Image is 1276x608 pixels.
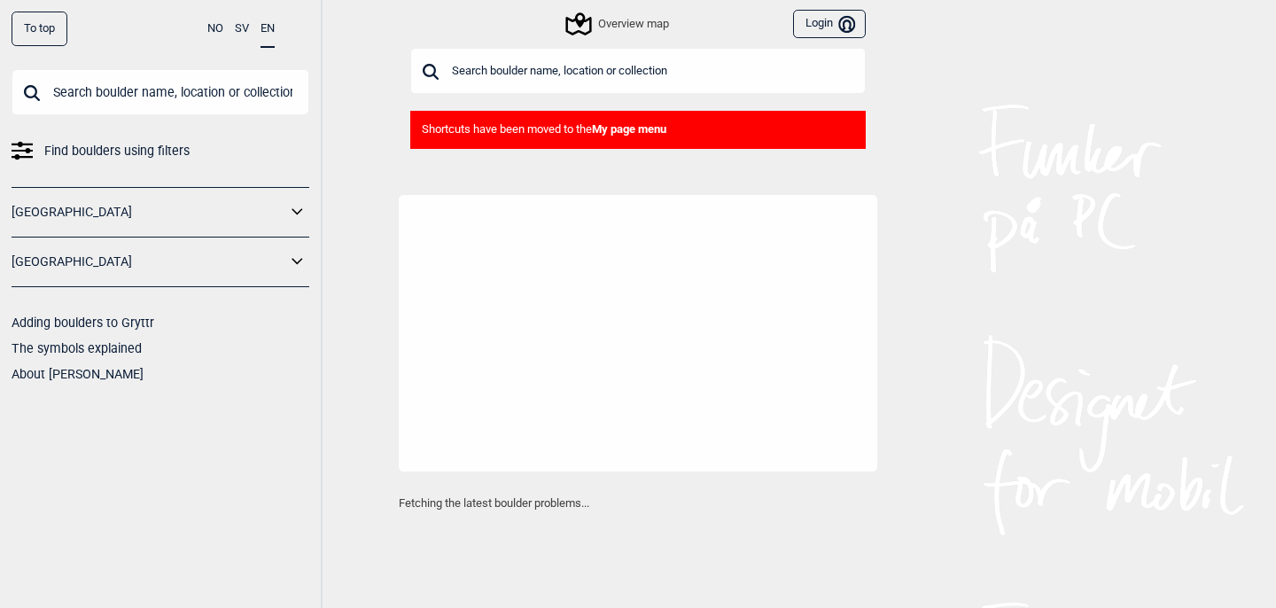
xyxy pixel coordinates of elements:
[793,10,866,39] button: Login
[12,249,286,275] a: [GEOGRAPHIC_DATA]
[568,13,669,35] div: Overview map
[410,48,866,94] input: Search boulder name, location or collection
[235,12,249,46] button: SV
[12,316,154,330] a: Adding boulders to Gryttr
[399,495,877,512] p: Fetching the latest boulder problems...
[12,341,142,355] a: The symbols explained
[261,12,275,48] button: EN
[592,122,666,136] b: My page menu
[12,367,144,381] a: About [PERSON_NAME]
[12,138,309,164] a: Find boulders using filters
[12,199,286,225] a: [GEOGRAPHIC_DATA]
[12,69,309,115] input: Search boulder name, location or collection
[44,138,190,164] span: Find boulders using filters
[12,12,67,46] div: To top
[410,111,866,149] div: Shortcuts have been moved to the
[207,12,223,46] button: NO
